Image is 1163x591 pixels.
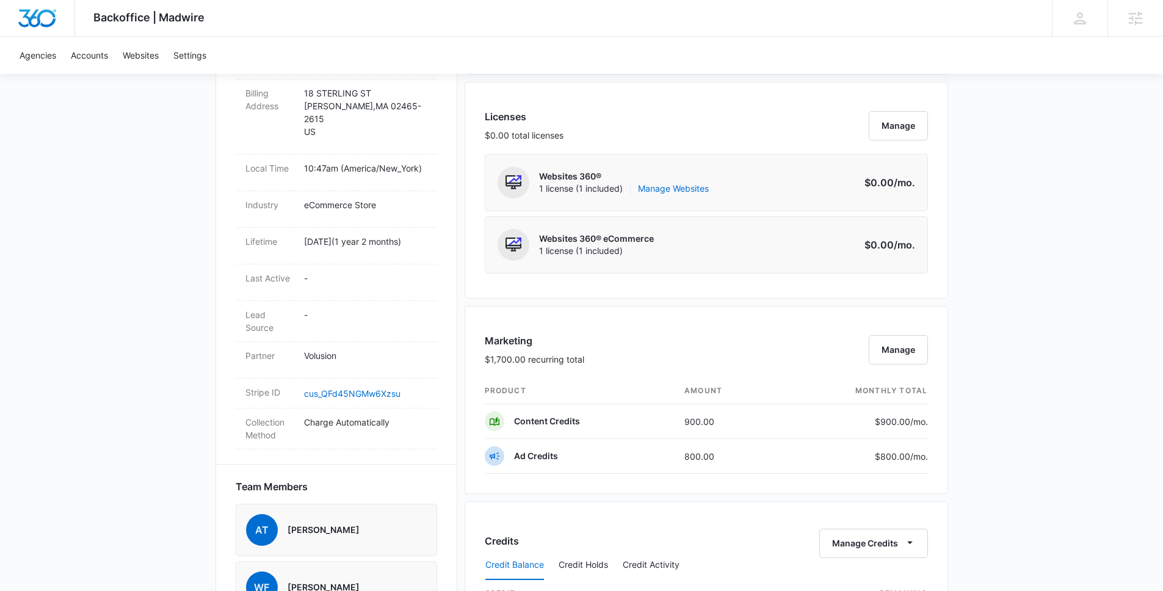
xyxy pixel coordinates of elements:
[675,439,779,474] td: 800.00
[245,308,294,334] dt: Lead Source
[910,451,928,462] span: /mo.
[304,308,427,321] p: -
[12,37,63,74] a: Agencies
[869,335,928,364] button: Manage
[304,416,427,429] p: Charge Automatically
[63,37,115,74] a: Accounts
[779,378,928,404] th: monthly total
[115,37,166,74] a: Websites
[559,551,608,580] button: Credit Holds
[236,301,437,342] div: Lead Source-
[539,170,709,183] p: Websites 360®
[304,388,400,399] a: cus_QFd45NGMw6Xzsu
[304,198,427,211] p: eCommerce Store
[245,416,294,441] dt: Collection Method
[819,529,928,558] button: Manage Credits
[236,79,437,154] div: Billing Address18 STERLING ST[PERSON_NAME],MA 02465-2615US
[236,479,308,494] span: Team Members
[304,272,427,285] p: -
[245,162,294,175] dt: Local Time
[485,534,519,548] h3: Credits
[514,450,558,462] p: Ad Credits
[485,551,544,580] button: Credit Balance
[485,109,563,124] h3: Licenses
[638,183,709,195] a: Manage Websites
[236,379,437,408] div: Stripe IDcus_QFd45NGMw6Xzsu
[236,228,437,264] div: Lifetime[DATE](1 year 2 months)
[485,129,563,142] p: $0.00 total licenses
[246,514,278,546] span: AT
[245,235,294,248] dt: Lifetime
[245,198,294,211] dt: Industry
[894,239,915,251] span: /mo.
[245,386,294,399] dt: Stripe ID
[236,264,437,301] div: Last Active-
[858,175,915,190] p: $0.00
[675,378,779,404] th: amount
[304,162,427,175] p: 10:47am ( America/New_York )
[910,416,928,427] span: /mo.
[539,233,654,245] p: Websites 360® eCommerce
[539,245,654,257] span: 1 license (1 included)
[288,524,360,536] p: [PERSON_NAME]
[304,235,427,248] p: [DATE] ( 1 year 2 months )
[245,272,294,285] dt: Last Active
[485,333,584,348] h3: Marketing
[93,11,205,24] span: Backoffice | Madwire
[245,349,294,362] dt: Partner
[623,551,679,580] button: Credit Activity
[304,349,427,362] p: Volusion
[166,37,214,74] a: Settings
[236,408,437,449] div: Collection MethodCharge Automatically
[858,237,915,252] p: $0.00
[485,378,675,404] th: product
[236,154,437,191] div: Local Time10:47am (America/New_York)
[894,176,915,189] span: /mo.
[236,191,437,228] div: IndustryeCommerce Store
[245,87,294,112] dt: Billing Address
[539,183,709,195] span: 1 license (1 included)
[871,450,928,463] p: $800.00
[869,111,928,140] button: Manage
[675,404,779,439] td: 900.00
[236,342,437,379] div: PartnerVolusion
[304,87,427,138] p: 18 STERLING ST [PERSON_NAME] , MA 02465-2615 US
[485,353,584,366] p: $1,700.00 recurring total
[871,415,928,428] p: $900.00
[514,415,580,427] p: Content Credits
